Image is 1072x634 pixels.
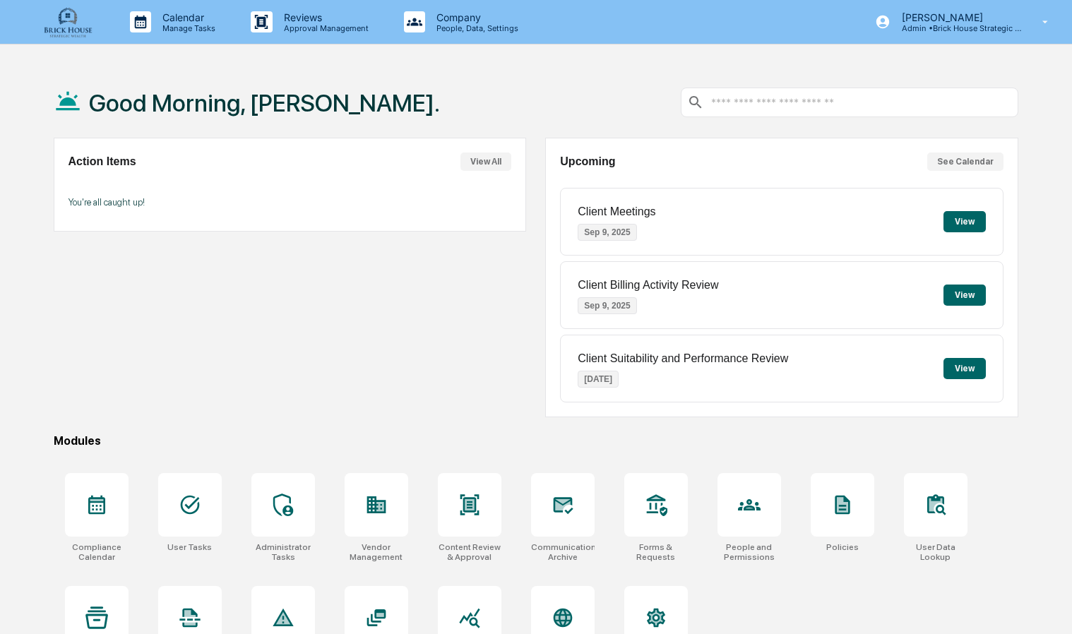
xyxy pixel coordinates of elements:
[460,152,511,171] button: View All
[826,542,859,552] div: Policies
[891,23,1022,33] p: Admin • Brick House Strategic Wealth
[34,6,102,38] img: logo
[531,542,595,562] div: Communications Archive
[578,352,788,365] p: Client Suitability and Performance Review
[578,205,655,218] p: Client Meetings
[560,155,615,168] h2: Upcoming
[578,297,636,314] p: Sep 9, 2025
[578,279,718,292] p: Client Billing Activity Review
[943,211,986,232] button: View
[251,542,315,562] div: Administrator Tasks
[167,542,212,552] div: User Tasks
[891,11,1022,23] p: [PERSON_NAME]
[624,542,688,562] div: Forms & Requests
[151,11,222,23] p: Calendar
[438,542,501,562] div: Content Review & Approval
[65,542,129,562] div: Compliance Calendar
[927,152,1003,171] button: See Calendar
[273,23,376,33] p: Approval Management
[904,542,967,562] div: User Data Lookup
[943,285,986,306] button: View
[425,11,525,23] p: Company
[69,155,136,168] h2: Action Items
[151,23,222,33] p: Manage Tasks
[578,224,636,241] p: Sep 9, 2025
[54,434,1018,448] div: Modules
[273,11,376,23] p: Reviews
[717,542,781,562] div: People and Permissions
[89,89,440,117] h1: Good Morning, [PERSON_NAME].
[425,23,525,33] p: People, Data, Settings
[69,197,511,208] p: You're all caught up!
[943,358,986,379] button: View
[345,542,408,562] div: Vendor Management
[578,371,619,388] p: [DATE]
